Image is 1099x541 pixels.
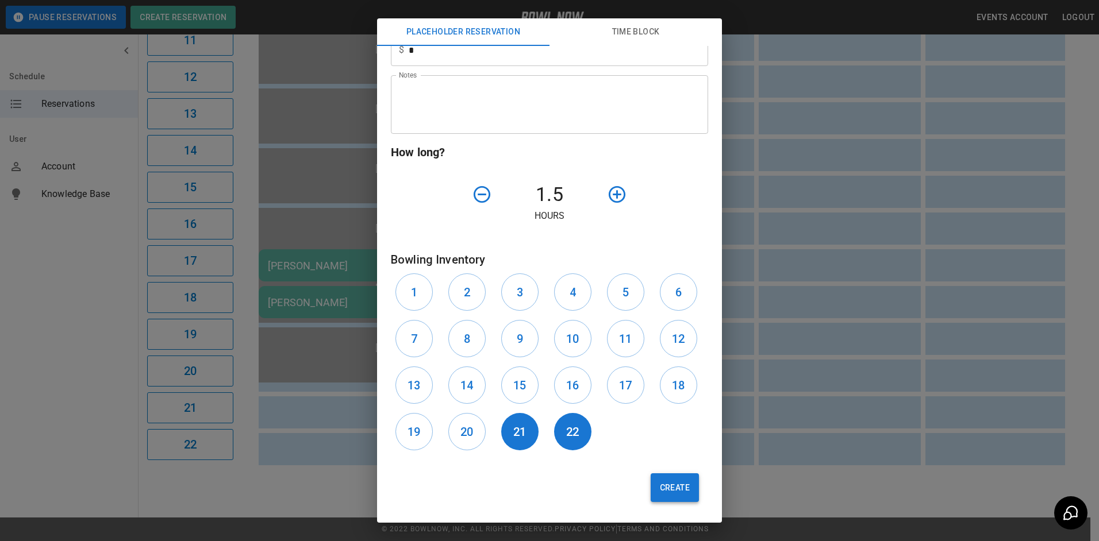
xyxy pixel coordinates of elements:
h6: 17 [619,376,632,395]
h6: 7 [411,330,417,348]
h4: 1.5 [497,183,602,207]
button: 9 [501,320,539,357]
button: 8 [448,320,486,357]
h6: Bowling Inventory [391,250,708,269]
button: 17 [607,366,644,404]
h6: How long? [391,143,708,161]
button: 7 [395,320,433,357]
h6: 4 [570,283,576,302]
h6: 5 [622,283,629,302]
button: 12 [660,320,697,357]
h6: 16 [566,376,579,395]
h6: 11 [619,330,632,348]
button: 18 [660,366,697,404]
h6: 13 [408,376,420,395]
h6: 18 [672,376,685,395]
button: 10 [554,320,591,357]
button: 11 [607,320,644,357]
h6: 21 [513,423,526,441]
h6: 19 [408,423,420,441]
p: $ [399,43,404,57]
button: 13 [395,366,433,404]
h6: 2 [464,283,470,302]
h6: 9 [517,330,523,348]
button: 19 [395,413,433,450]
h6: 22 [566,423,579,441]
button: Placeholder Reservation [377,18,549,46]
button: 4 [554,273,591,311]
button: 16 [554,366,591,404]
button: 14 [448,366,486,404]
h6: 10 [566,330,579,348]
button: 22 [554,413,591,450]
p: Hours [391,209,708,223]
button: 15 [501,366,539,404]
button: 6 [660,273,697,311]
button: 2 [448,273,486,311]
h6: 6 [675,283,682,302]
button: 3 [501,273,539,311]
h6: 20 [460,423,473,441]
h6: 14 [460,376,473,395]
button: 21 [501,413,539,450]
button: 5 [607,273,644,311]
button: Create [651,473,699,502]
button: 20 [448,413,486,450]
h6: 3 [517,283,523,302]
h6: 15 [513,376,526,395]
button: 1 [395,273,433,311]
h6: 8 [464,330,470,348]
button: Time Block [549,18,722,46]
h6: 12 [672,330,685,348]
h6: 1 [411,283,417,302]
